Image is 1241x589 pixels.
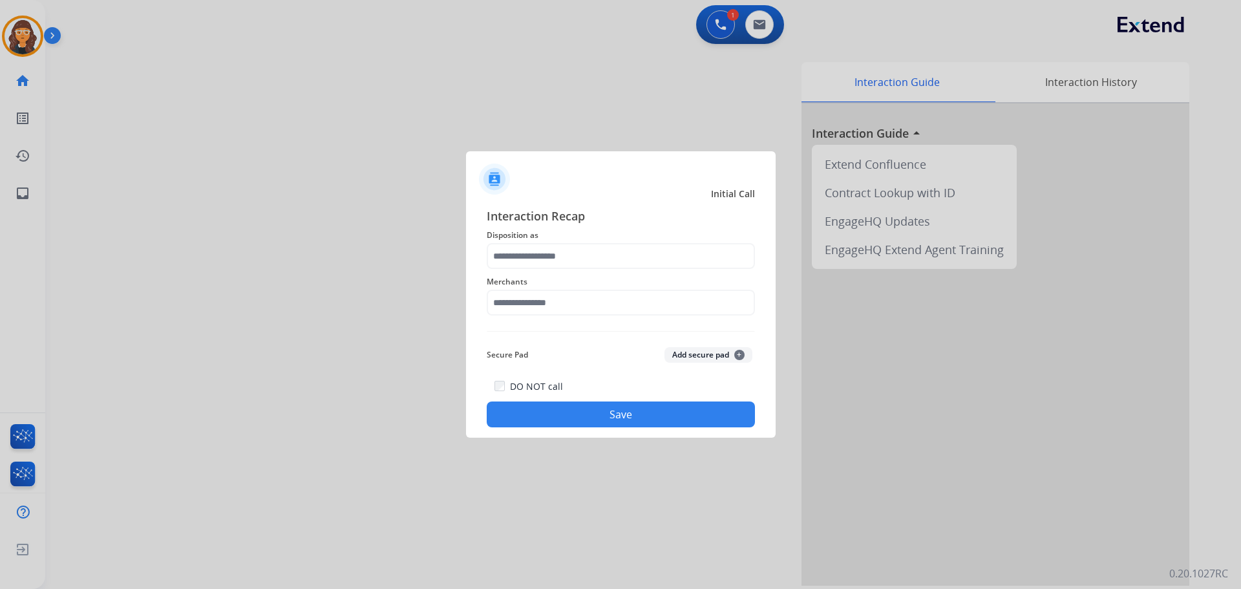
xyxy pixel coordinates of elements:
[487,274,755,290] span: Merchants
[664,347,752,363] button: Add secure pad+
[487,347,528,363] span: Secure Pad
[487,402,755,427] button: Save
[711,187,755,200] span: Initial Call
[510,380,563,393] label: DO NOT call
[734,350,745,360] span: +
[1169,566,1228,581] p: 0.20.1027RC
[487,331,755,332] img: contact-recap-line.svg
[479,164,510,195] img: contactIcon
[487,228,755,243] span: Disposition as
[487,207,755,228] span: Interaction Recap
